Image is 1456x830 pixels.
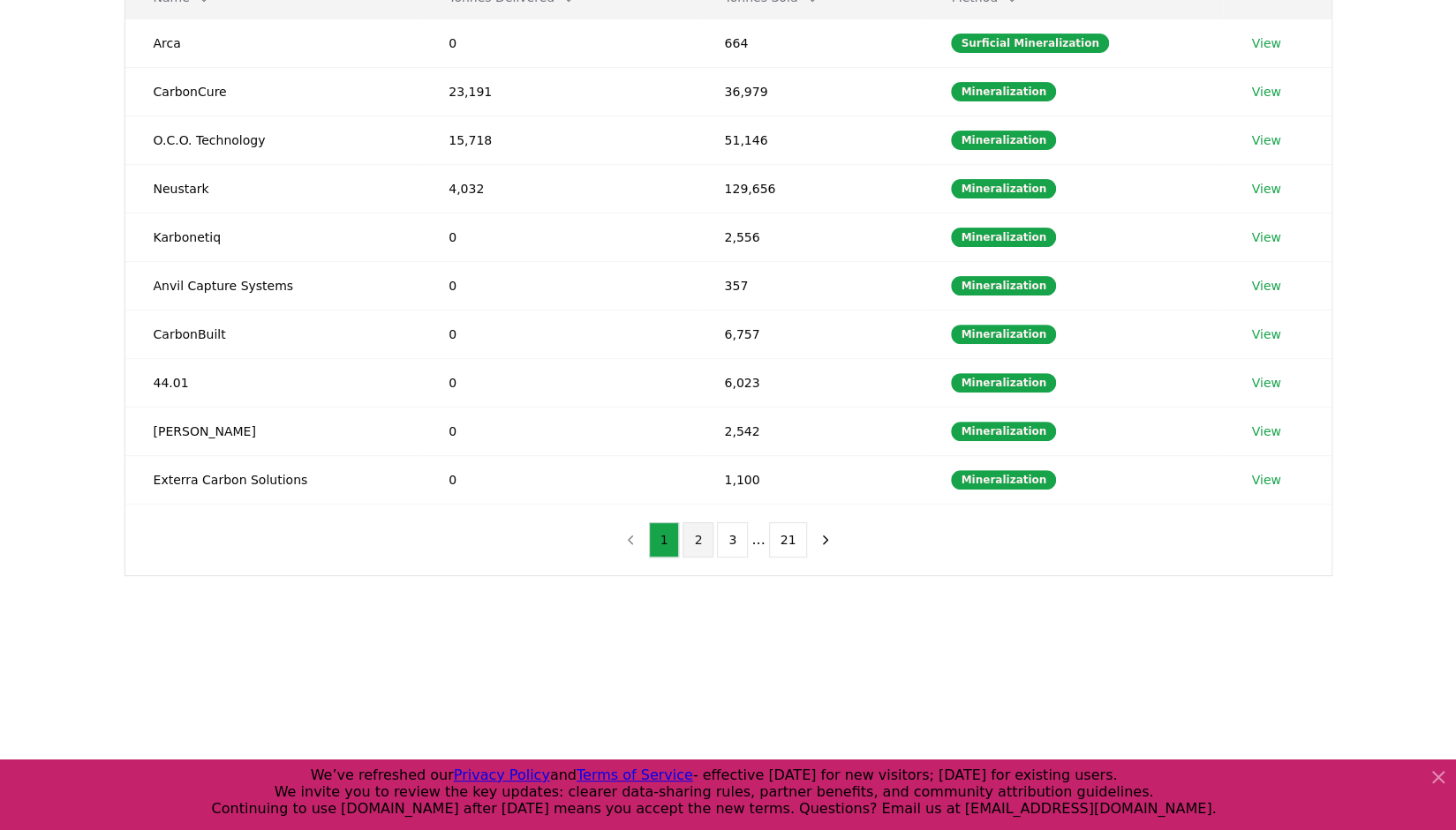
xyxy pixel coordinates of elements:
[420,310,696,358] td: 0
[951,276,1056,295] div: Mineralization
[951,34,1108,53] div: Surficial Mineralization
[696,358,923,407] td: 6,023
[1251,325,1280,343] a: View
[1251,277,1280,295] a: View
[696,407,923,455] td: 2,542
[951,470,1056,490] div: Mineralization
[951,373,1056,393] div: Mineralization
[420,67,696,116] td: 23,191
[125,213,421,261] td: Karbonetiq
[125,261,421,310] td: Anvil Capture Systems
[696,310,923,358] td: 6,757
[951,131,1056,150] div: Mineralization
[420,164,696,213] td: 4,032
[951,228,1056,247] div: Mineralization
[951,325,1056,344] div: Mineralization
[1251,180,1280,198] a: View
[420,19,696,67] td: 0
[696,213,923,261] td: 2,556
[1251,228,1280,246] a: View
[649,522,680,557] button: 1
[1251,422,1280,440] a: View
[125,164,421,213] td: Neustark
[420,261,696,310] td: 0
[1251,83,1280,101] a: View
[751,529,765,550] li: ...
[1251,34,1280,52] a: View
[696,164,923,213] td: 129,656
[717,522,748,557] button: 3
[1251,374,1280,392] a: View
[696,116,923,164] td: 51,146
[420,455,696,504] td: 0
[696,455,923,504] td: 1,100
[125,19,421,67] td: Arca
[1251,471,1280,489] a: View
[125,67,421,116] td: CarbonCure
[125,358,421,407] td: 44.01
[951,179,1056,198] div: Mineralization
[696,19,923,67] td: 664
[683,522,713,557] button: 2
[420,213,696,261] td: 0
[125,455,421,504] td: Exterra Carbon Solutions
[1251,131,1280,149] a: View
[420,407,696,455] td: 0
[769,522,808,557] button: 21
[951,82,1056,101] div: Mineralization
[125,116,421,164] td: O.C.O. Technology
[951,422,1056,441] div: Mineralization
[125,407,421,455] td: [PERSON_NAME]
[696,261,923,310] td: 357
[811,522,841,557] button: next page
[696,67,923,116] td: 36,979
[420,358,696,407] td: 0
[125,310,421,358] td: CarbonBuilt
[420,116,696,164] td: 15,718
